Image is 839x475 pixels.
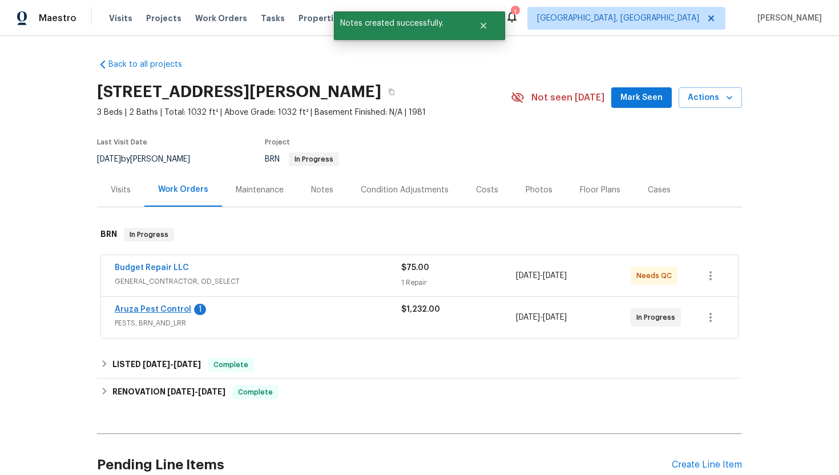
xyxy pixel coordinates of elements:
span: In Progress [290,156,338,163]
span: [DATE] [143,360,170,368]
div: 1 Repair [401,277,516,288]
span: BRN [265,155,339,163]
div: Floor Plans [580,184,620,196]
span: - [516,312,567,323]
span: GENERAL_CONTRACTOR, OD_SELECT [115,276,401,287]
span: [DATE] [174,360,201,368]
div: by [PERSON_NAME] [97,152,204,166]
div: Maintenance [236,184,284,196]
span: [DATE] [198,388,225,396]
span: [DATE] [167,388,195,396]
span: [GEOGRAPHIC_DATA], [GEOGRAPHIC_DATA] [537,13,699,24]
button: Copy Address [381,82,402,102]
span: Project [265,139,290,146]
div: Cases [648,184,671,196]
div: 1 [194,304,206,315]
a: Aruza Pest Control [115,305,191,313]
span: Last Visit Date [97,139,147,146]
span: Actions [688,91,733,105]
span: Complete [233,387,277,398]
span: $1,232.00 [401,305,440,313]
button: Actions [679,87,742,108]
span: Notes created successfully. [334,11,465,35]
span: Maestro [39,13,76,24]
a: Back to all projects [97,59,207,70]
div: Photos [526,184,552,196]
span: - [143,360,201,368]
span: Work Orders [195,13,247,24]
button: Mark Seen [611,87,672,108]
span: Projects [146,13,181,24]
span: Needs QC [636,270,676,281]
span: PESTS, BRN_AND_LRR [115,317,401,329]
span: $75.00 [401,264,429,272]
div: Costs [476,184,498,196]
div: Notes [311,184,333,196]
div: Condition Adjustments [361,184,449,196]
button: Close [465,14,502,37]
span: - [167,388,225,396]
div: Work Orders [158,184,208,195]
span: - [516,270,567,281]
a: Budget Repair LLC [115,264,189,272]
span: In Progress [125,229,173,240]
span: In Progress [636,312,680,323]
span: [DATE] [543,313,567,321]
span: 3 Beds | 2 Baths | Total: 1032 ft² | Above Grade: 1032 ft² | Basement Finished: N/A | 1981 [97,107,511,118]
h6: LISTED [112,358,201,372]
span: [DATE] [97,155,121,163]
div: 1 [511,7,519,18]
h6: RENOVATION [112,385,225,399]
h6: BRN [100,228,117,241]
h2: [STREET_ADDRESS][PERSON_NAME] [97,86,381,98]
div: RENOVATION [DATE]-[DATE]Complete [97,379,742,406]
span: [DATE] [516,313,540,321]
div: Visits [111,184,131,196]
div: BRN In Progress [97,216,742,253]
span: Visits [109,13,132,24]
span: Complete [209,359,253,371]
div: Create Line Item [672,460,742,470]
span: Mark Seen [620,91,663,105]
span: Properties [299,13,343,24]
span: [DATE] [516,272,540,280]
span: [PERSON_NAME] [753,13,822,24]
span: [DATE] [543,272,567,280]
span: Not seen [DATE] [531,92,604,103]
div: LISTED [DATE]-[DATE]Complete [97,351,742,379]
span: Tasks [261,14,285,22]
